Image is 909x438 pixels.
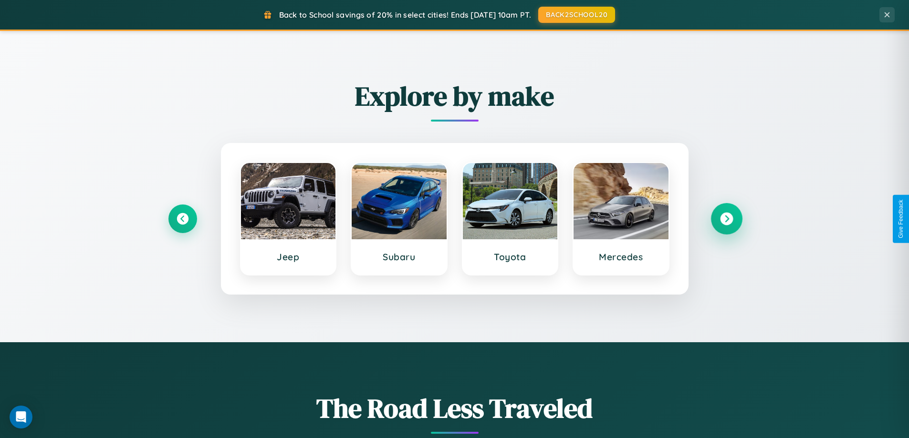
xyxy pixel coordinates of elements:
[251,251,326,263] h3: Jeep
[168,78,741,114] h2: Explore by make
[538,7,615,23] button: BACK2SCHOOL20
[168,390,741,427] h1: The Road Less Traveled
[898,200,904,238] div: Give Feedback
[583,251,659,263] h3: Mercedes
[472,251,548,263] h3: Toyota
[361,251,437,263] h3: Subaru
[279,10,531,20] span: Back to School savings of 20% in select cities! Ends [DATE] 10am PT.
[10,406,32,428] div: Open Intercom Messenger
